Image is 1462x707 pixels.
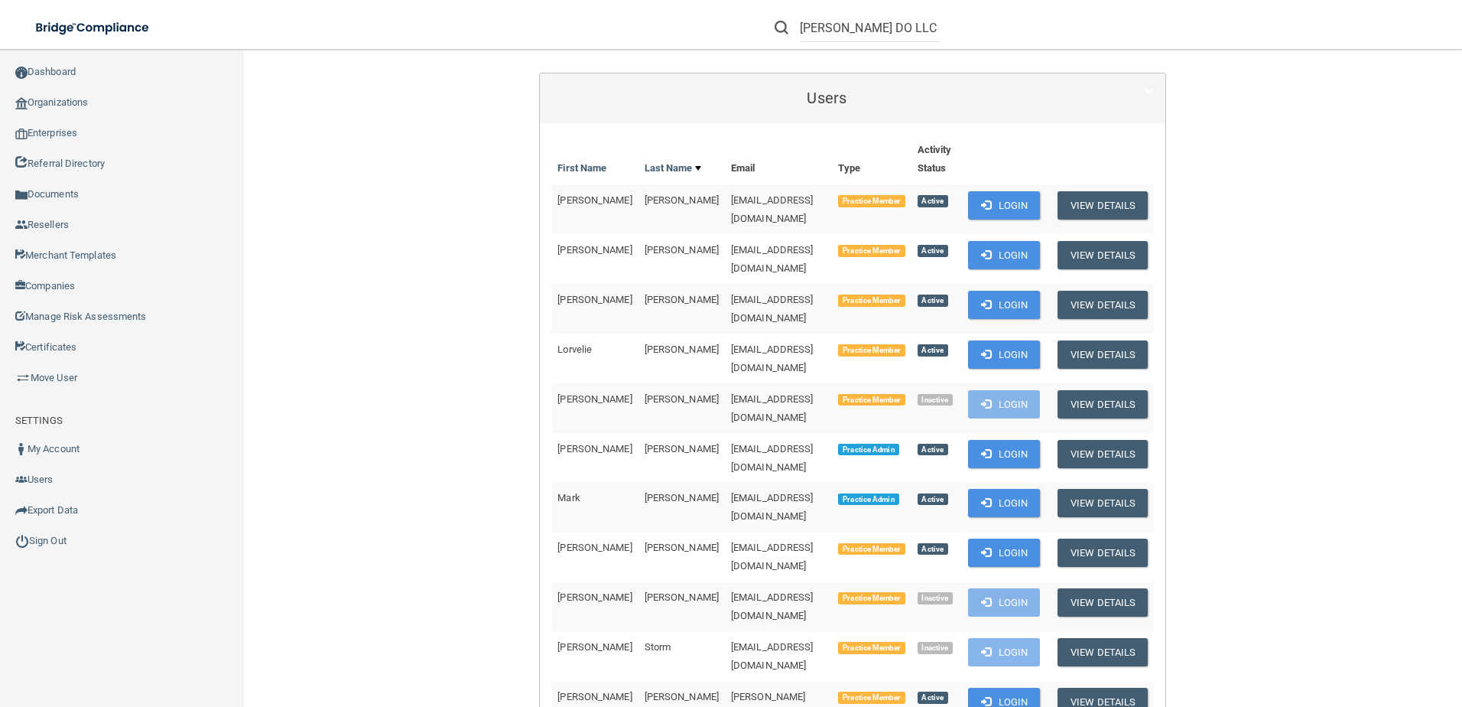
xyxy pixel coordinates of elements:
span: Practice Member [838,642,905,654]
span: [PERSON_NAME] [645,294,719,305]
span: [PERSON_NAME] [557,393,632,405]
span: [PERSON_NAME] [645,542,719,553]
img: ic-search.3b580494.png [775,21,788,34]
span: Active [918,494,948,506]
img: ic_user_dark.df1a06c3.png [15,443,28,455]
h5: Users [551,90,1102,106]
button: View Details [1058,588,1148,617]
span: [PERSON_NAME] [645,591,719,603]
iframe: Drift Widget Chat Controller [1197,598,1444,660]
span: Active [918,195,948,207]
span: Practice Member [838,295,905,307]
span: [PERSON_NAME] [645,244,719,256]
img: ic_reseller.de258add.png [15,219,28,231]
button: View Details [1058,638,1148,666]
button: View Details [1058,241,1148,269]
button: View Details [1058,489,1148,517]
button: Login [968,191,1041,220]
button: View Details [1058,440,1148,468]
span: Active [918,543,948,555]
span: [PERSON_NAME] [557,641,632,653]
img: organization-icon.f8decf85.png [15,97,28,109]
button: Login [968,489,1041,517]
span: [EMAIL_ADDRESS][DOMAIN_NAME] [731,294,814,324]
span: Lorvelie [557,344,592,355]
span: [PERSON_NAME] [557,591,632,603]
span: [EMAIL_ADDRESS][DOMAIN_NAME] [731,641,814,671]
button: Login [968,291,1041,319]
th: Activity Status [911,135,962,184]
span: Active [918,344,948,357]
span: [EMAIL_ADDRESS][DOMAIN_NAME] [731,492,814,522]
label: SETTINGS [15,412,63,430]
span: Practice Member [838,245,905,257]
span: [PERSON_NAME] [645,691,719,702]
span: Inactive [918,592,954,604]
img: ic_power_dark.7ecde6b1.png [15,534,29,548]
span: Active [918,692,948,704]
button: Login [968,440,1041,468]
span: [EMAIL_ADDRESS][DOMAIN_NAME] [731,244,814,274]
input: Search [800,14,940,42]
img: icon-users.e205127d.png [15,474,28,486]
button: View Details [1058,539,1148,567]
span: [EMAIL_ADDRESS][DOMAIN_NAME] [731,542,814,572]
button: Login [968,241,1041,269]
button: View Details [1058,390,1148,419]
span: Practice Member [838,195,905,207]
span: Active [918,245,948,257]
span: [PERSON_NAME] [557,691,632,702]
span: Practice Member [838,344,905,357]
span: [EMAIL_ADDRESS][DOMAIN_NAME] [731,194,814,224]
span: [PERSON_NAME] [645,443,719,454]
th: Type [832,135,911,184]
span: Inactive [918,642,954,654]
span: [PERSON_NAME] [645,492,719,503]
span: [PERSON_NAME] [645,194,719,206]
span: Practice Member [838,692,905,704]
button: Login [968,539,1041,567]
span: Active [918,444,948,456]
img: icon-documents.8dae5593.png [15,189,28,201]
button: View Details [1058,191,1148,220]
a: First Name [557,159,606,178]
button: Login [968,638,1041,666]
span: [PERSON_NAME] [645,344,719,355]
button: View Details [1058,340,1148,369]
a: Users [551,81,1154,116]
span: Storm [645,641,671,653]
span: Practice Admin [838,494,898,506]
th: Email [725,135,832,184]
span: [PERSON_NAME] [557,294,632,305]
span: [PERSON_NAME] [557,194,632,206]
button: Login [968,340,1041,369]
span: Active [918,295,948,307]
span: [EMAIL_ADDRESS][DOMAIN_NAME] [731,393,814,423]
span: Practice Admin [838,444,898,456]
span: [EMAIL_ADDRESS][DOMAIN_NAME] [731,344,814,373]
span: Mark [557,492,580,503]
span: Practice Member [838,592,905,604]
span: Practice Member [838,543,905,555]
span: [PERSON_NAME] [557,542,632,553]
span: [EMAIL_ADDRESS][DOMAIN_NAME] [731,591,814,621]
button: Login [968,390,1041,419]
span: [EMAIL_ADDRESS][DOMAIN_NAME] [731,443,814,473]
span: [PERSON_NAME] [645,393,719,405]
img: briefcase.64adab9b.png [15,370,31,386]
img: bridge_compliance_login_screen.278c3ca4.svg [23,12,164,44]
button: View Details [1058,291,1148,319]
img: enterprise.0d942306.png [15,129,28,139]
a: Last Name [645,159,701,178]
span: Practice Member [838,394,905,406]
img: icon-export.b9366987.png [15,504,28,516]
span: [PERSON_NAME] [557,443,632,454]
img: ic_dashboard_dark.d01f4a41.png [15,67,28,79]
span: Inactive [918,394,954,406]
button: Login [968,588,1041,617]
span: [PERSON_NAME] [557,244,632,256]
